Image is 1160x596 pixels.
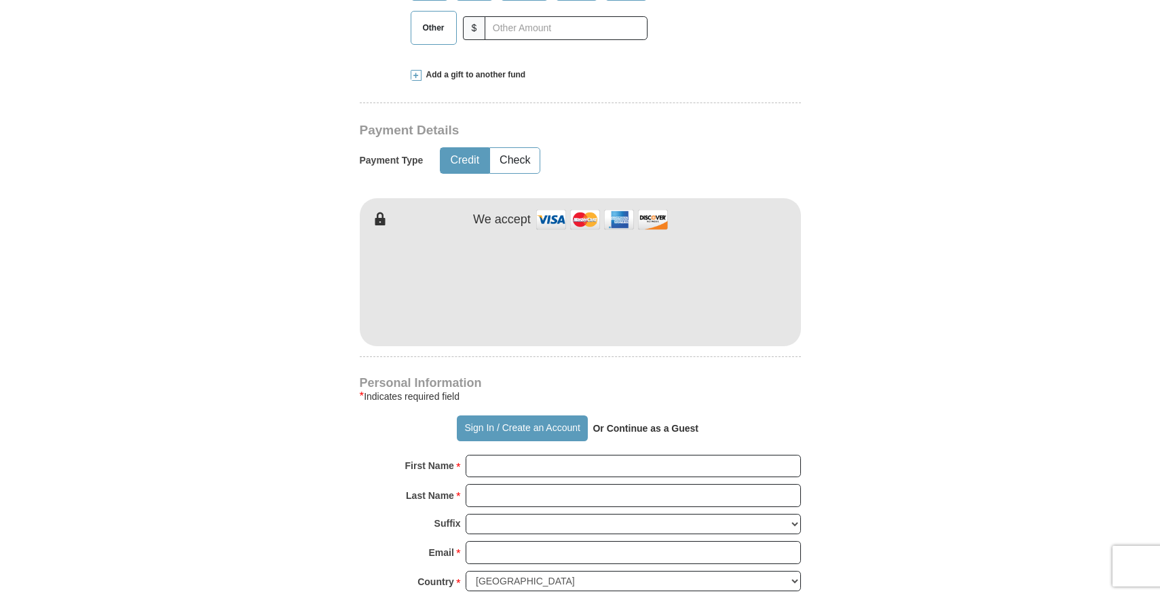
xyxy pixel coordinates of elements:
[422,69,526,81] span: Add a gift to another fund
[417,572,454,591] strong: Country
[405,456,454,475] strong: First Name
[360,155,424,166] h5: Payment Type
[406,486,454,505] strong: Last Name
[434,514,461,533] strong: Suffix
[416,18,451,38] span: Other
[534,205,670,234] img: credit cards accepted
[473,212,531,227] h4: We accept
[441,148,489,173] button: Credit
[463,16,486,40] span: $
[360,388,801,405] div: Indicates required field
[490,148,540,173] button: Check
[360,123,706,138] h3: Payment Details
[360,377,801,388] h4: Personal Information
[457,415,588,441] button: Sign In / Create an Account
[429,543,454,562] strong: Email
[593,423,698,434] strong: Or Continue as a Guest
[485,16,647,40] input: Other Amount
